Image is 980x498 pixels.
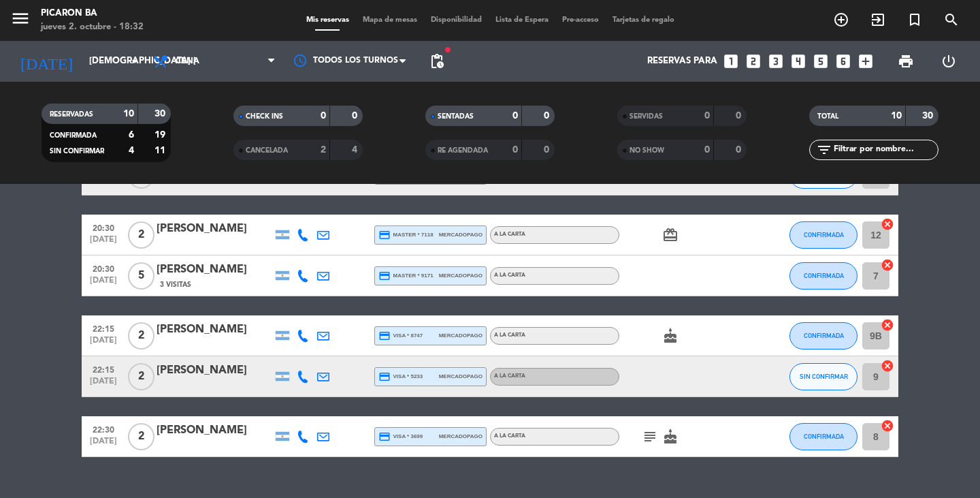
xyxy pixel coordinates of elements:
i: cancel [881,217,894,231]
span: Disponibilidad [424,16,489,24]
span: 2 [128,221,154,249]
span: CHECK INS [246,113,283,120]
i: cancel [881,419,894,433]
i: turned_in_not [906,12,923,28]
i: menu [10,8,31,29]
strong: 2 [321,145,326,155]
i: credit_card [378,371,391,383]
i: exit_to_app [870,12,886,28]
span: Mapa de mesas [356,16,424,24]
span: Tarjetas de regalo [606,16,681,24]
span: SIN CONFIRMAR [50,148,104,155]
strong: 11 [154,146,168,155]
button: SIN CONFIRMAR [789,363,857,390]
strong: 0 [736,145,744,155]
span: mercadopago [439,432,483,441]
button: CONFIRMADA [789,221,857,249]
i: credit_card [378,229,391,241]
button: CONFIRMADA [789,262,857,290]
span: [DATE] [86,336,120,352]
span: [DATE] [86,437,120,452]
i: cancel [881,359,894,373]
strong: 10 [891,111,902,121]
i: cancel [881,258,894,272]
button: CONFIRMADA [789,423,857,450]
div: [PERSON_NAME] [157,422,272,439]
i: [DATE] [10,46,82,76]
span: CONFIRMADA [804,433,844,440]
span: [DATE] [86,377,120,392]
span: CONFIRMADA [804,231,844,238]
i: credit_card [378,270,391,282]
span: visa * 5233 [378,371,423,383]
span: master * 9171 [378,270,434,282]
span: SENTADAS [438,113,474,120]
strong: 30 [154,109,168,119]
span: A LA CARTA [494,273,525,278]
div: Picaron BA [41,7,144,20]
span: A LA CARTA [494,232,525,237]
span: TOTAL [817,113,838,120]
i: add_box [857,52,875,70]
strong: 0 [736,111,744,121]
span: CONFIRMADA [804,332,844,339]
strong: 19 [154,130,168,140]
strong: 0 [512,145,518,155]
span: Cena [176,57,199,66]
i: looks_6 [834,52,852,70]
span: visa * 3699 [378,431,423,443]
span: fiber_manual_record [444,46,452,54]
i: looks_one [722,52,740,70]
span: CONFIRMADA [50,132,97,139]
strong: 0 [704,145,710,155]
span: RESERVADAS [50,111,93,118]
strong: 4 [129,146,134,155]
strong: 0 [544,145,552,155]
div: [PERSON_NAME] [157,321,272,339]
span: 2 [128,322,154,349]
span: 22:15 [86,361,120,377]
div: jueves 2. octubre - 18:32 [41,20,144,34]
i: arrow_drop_down [127,53,143,69]
i: card_giftcard [662,227,679,243]
span: 5 [128,262,154,290]
strong: 4 [352,145,360,155]
i: looks_5 [812,52,830,70]
div: [PERSON_NAME] [157,362,272,379]
i: search [943,12,960,28]
i: add_circle_outline [833,12,849,28]
strong: 0 [544,111,552,121]
span: Pre-acceso [555,16,606,24]
span: pending_actions [429,53,445,69]
strong: 0 [704,111,710,121]
span: SIN CONFIRMAR [800,373,848,380]
span: mercadopago [439,331,483,340]
span: 3 Visitas [160,279,191,290]
div: [PERSON_NAME] [157,220,272,238]
span: SERVIDAS [630,113,663,120]
span: 2 [128,423,154,450]
span: NO SHOW [630,147,664,154]
span: 22:30 [86,421,120,437]
strong: 10 [123,109,134,119]
span: Lista de Espera [489,16,555,24]
input: Filtrar por nombre... [832,142,938,157]
i: credit_card [378,330,391,342]
span: print [898,53,914,69]
strong: 6 [129,130,134,140]
i: cake [662,429,679,445]
span: 20:30 [86,219,120,235]
strong: 0 [352,111,360,121]
span: 22:15 [86,320,120,336]
span: Reservas para [647,56,717,67]
span: A LA CARTA [494,433,525,439]
i: filter_list [816,142,832,158]
span: A LA CARTA [494,373,525,379]
div: LOG OUT [927,41,970,82]
span: mercadopago [439,372,483,381]
span: RE AGENDADA [438,147,488,154]
span: CONFIRMADA [804,272,844,279]
span: 20:30 [86,260,120,276]
span: 2 [128,363,154,390]
span: A LA CARTA [494,332,525,338]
